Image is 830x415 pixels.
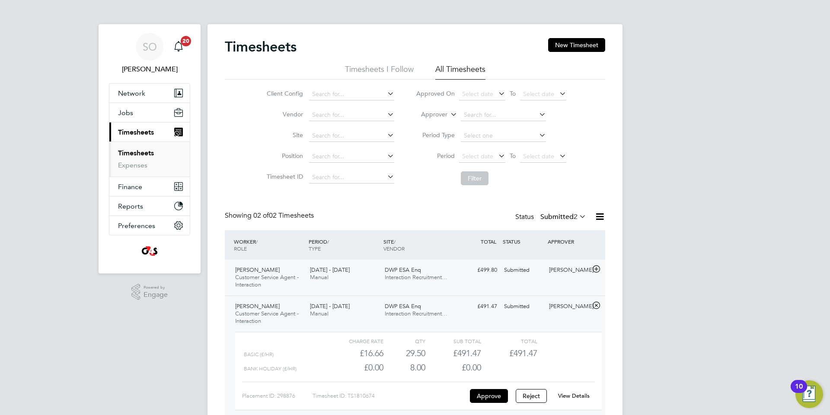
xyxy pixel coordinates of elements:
[523,152,554,160] span: Select date
[523,90,554,98] span: Select date
[118,149,154,157] a: Timesheets
[244,351,274,357] span: basic (£/HR)
[345,64,414,80] li: Timesheets I Follow
[548,38,605,52] button: New Timesheet
[310,310,329,317] span: Manual
[416,131,455,139] label: Period Type
[109,142,190,177] div: Timesheets
[109,216,190,235] button: Preferences
[109,244,190,258] a: Go to home page
[383,346,425,360] div: 29.50
[456,299,501,314] div: £491.47
[385,310,447,317] span: Interaction Recruitment…
[381,234,456,256] div: SITE
[309,88,394,100] input: Search for...
[264,110,303,118] label: Vendor
[383,360,425,375] div: 8.00
[109,64,190,74] span: Samantha Orchard
[118,222,155,230] span: Preferences
[235,302,280,310] span: [PERSON_NAME]
[235,266,280,273] span: [PERSON_NAME]
[416,90,455,97] label: Approved On
[170,33,187,61] a: 20
[425,346,481,360] div: £491.47
[546,299,591,314] div: [PERSON_NAME]
[144,284,168,291] span: Powered by
[470,389,508,403] button: Approve
[235,273,299,288] span: Customer Service Agent - Interaction
[385,302,421,310] span: DWP ESA Enq
[139,244,160,258] img: g4s4-logo-retina.png
[118,183,142,191] span: Finance
[181,36,191,46] span: 20
[118,161,147,169] a: Expenses
[264,90,303,97] label: Client Config
[264,173,303,180] label: Timesheet ID
[143,41,157,52] span: SO
[394,238,396,245] span: /
[462,152,493,160] span: Select date
[225,38,297,55] h2: Timesheets
[435,64,485,80] li: All Timesheets
[795,380,823,408] button: Open Resource Center, 10 new notifications
[309,130,394,142] input: Search for...
[385,266,421,273] span: DWP ESA Enq
[425,336,481,346] div: Sub Total
[235,310,299,325] span: Customer Service Agent - Interaction
[306,234,381,256] div: PERIOD
[383,245,405,252] span: VENDOR
[118,109,133,117] span: Jobs
[309,151,394,163] input: Search for...
[225,211,316,220] div: Showing
[144,291,168,299] span: Engage
[574,212,578,221] span: 2
[309,171,394,183] input: Search for...
[501,299,546,314] div: Submitted
[327,238,329,245] span: /
[310,302,350,310] span: [DATE] - [DATE]
[456,263,501,277] div: £499.80
[540,212,586,221] label: Submitted
[264,152,303,160] label: Position
[313,389,468,403] div: Timesheet ID: TS1810674
[309,109,394,121] input: Search for...
[118,202,143,210] span: Reports
[253,211,314,220] span: 02 Timesheets
[383,336,425,346] div: QTY
[461,171,488,185] button: Filter
[385,273,447,281] span: Interaction Recruitment…
[109,103,190,122] button: Jobs
[546,263,591,277] div: [PERSON_NAME]
[310,266,350,273] span: [DATE] - [DATE]
[310,273,329,281] span: Manual
[515,211,588,223] div: Status
[118,128,154,136] span: Timesheets
[507,88,518,99] span: To
[462,90,493,98] span: Select date
[99,24,201,273] nav: Main navigation
[328,346,383,360] div: £16.66
[481,336,537,346] div: Total
[109,122,190,142] button: Timesheets
[507,150,518,161] span: To
[546,234,591,249] div: APPROVER
[501,263,546,277] div: Submitted
[264,131,303,139] label: Site
[118,89,145,97] span: Network
[109,177,190,196] button: Finance
[328,336,383,346] div: Charge rate
[328,360,383,375] div: £0.00
[109,196,190,216] button: Reports
[242,389,313,403] div: Placement ID: 298876
[109,84,190,103] button: Network
[461,109,546,121] input: Search for...
[256,238,258,245] span: /
[244,366,297,372] span: Bank Holiday (£/HR)
[232,234,306,256] div: WORKER
[481,238,496,245] span: TOTAL
[409,110,447,119] label: Approver
[234,245,247,252] span: ROLE
[109,33,190,74] a: SO[PERSON_NAME]
[416,152,455,160] label: Period
[253,211,269,220] span: 02 of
